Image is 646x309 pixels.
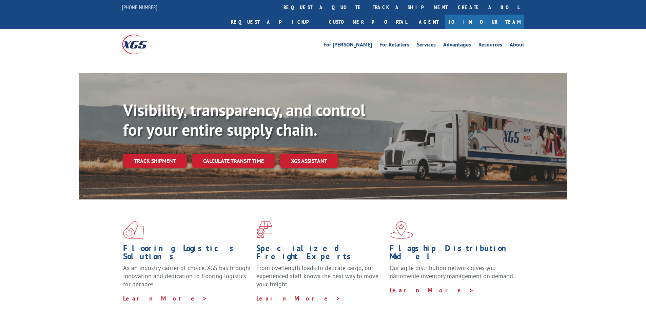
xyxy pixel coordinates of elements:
[510,42,524,50] a: About
[417,42,436,50] a: Services
[256,264,385,294] p: From overlength loads to delicate cargo, our experienced staff knows the best way to move your fr...
[256,244,385,264] h1: Specialized Freight Experts
[256,221,272,239] img: xgs-icon-focused-on-flooring-red
[256,294,341,302] a: Learn More >
[280,154,338,168] a: XGS ASSISTANT
[379,42,409,50] a: For Retailers
[390,264,514,280] span: Our agile distribution network gives you nationwide inventory management on demand.
[390,286,474,294] a: Learn More >
[445,15,524,29] a: Join Our Team
[324,15,412,29] a: Customer Portal
[122,4,157,11] a: [PHONE_NUMBER]
[123,99,365,140] b: Visibility, transparency, and control for your entire supply chain.
[412,15,445,29] a: Agent
[123,244,251,264] h1: Flooring Logistics Solutions
[443,42,471,50] a: Advantages
[478,42,502,50] a: Resources
[123,154,187,168] a: Track shipment
[390,221,413,239] img: xgs-icon-flagship-distribution-model-red
[390,244,518,264] h1: Flagship Distribution Model
[192,154,275,168] a: Calculate transit time
[324,42,372,50] a: For [PERSON_NAME]
[123,294,208,302] a: Learn More >
[123,221,144,239] img: xgs-icon-total-supply-chain-intelligence-red
[226,15,324,29] a: Request a pickup
[123,264,251,288] span: As an industry carrier of choice, XGS has brought innovation and dedication to flooring logistics...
